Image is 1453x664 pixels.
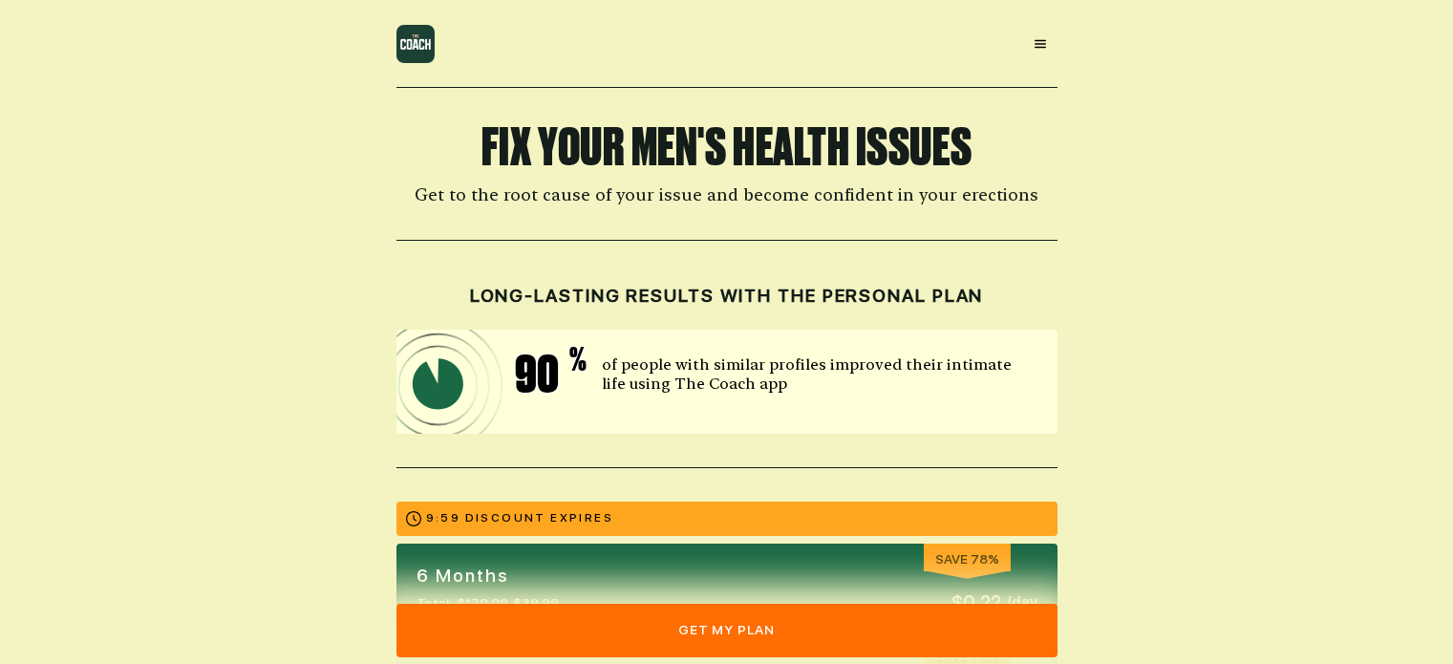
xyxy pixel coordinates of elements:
[396,604,1058,657] button: get my plan
[602,355,1037,394] p: of people with similar profiles improved their intimate life using The Coach app
[417,593,452,613] span: Total:
[1006,591,1037,614] span: / day
[396,286,1058,308] h2: LONG-LASTING RESULTS WITH THE PERSONAL PLAN
[396,184,1058,206] h2: Get to the root cause of your issue and become confident in your erections
[513,593,559,613] span: $39.99
[396,121,1058,173] h1: FIX YOUR MEN'S HEALTH ISSUES
[515,349,577,400] span: 90
[417,564,559,589] p: 6 months
[426,511,613,526] p: 9:59 DISCOUNT EXPIRES
[396,25,435,63] img: logo
[569,344,587,400] span: %
[396,330,656,434] img: icon
[457,593,508,613] span: $179.99
[951,589,1001,617] span: $0.22
[935,551,999,567] span: Save 78%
